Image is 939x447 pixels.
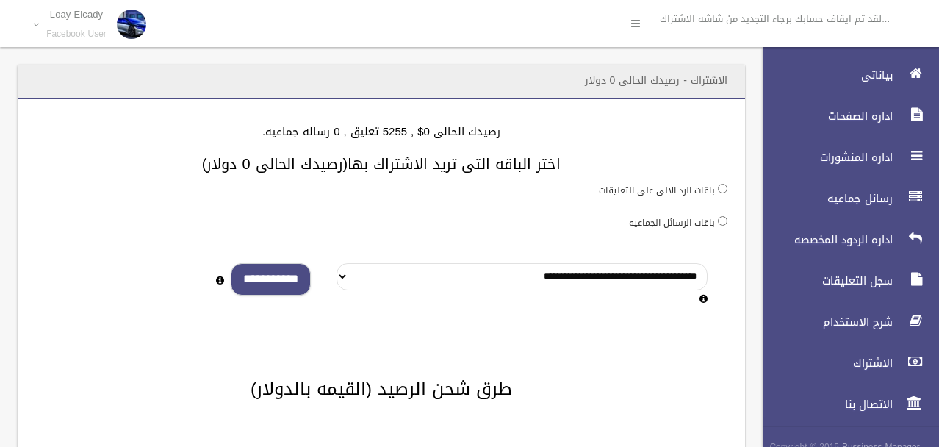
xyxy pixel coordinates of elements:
a: بياناتى [750,59,939,91]
a: سجل التعليقات [750,265,939,297]
h3: اختر الباقه التى تريد الاشتراك بها(رصيدك الحالى 0 دولار) [35,156,727,172]
p: Loay Elcady [46,9,107,20]
label: باقات الرد الالى على التعليقات [599,182,715,199]
span: شرح الاستخدام [750,315,897,329]
header: الاشتراك - رصيدك الحالى 0 دولار [567,66,745,95]
a: الاتصال بنا [750,388,939,421]
span: الاشتراك [750,356,897,371]
a: شرح الاستخدام [750,306,939,338]
a: الاشتراك [750,347,939,379]
span: اداره الردود المخصصه [750,232,897,247]
a: اداره المنشورات [750,141,939,174]
h4: رصيدك الحالى 0$ , 5255 تعليق , 0 رساله جماعيه. [35,126,727,138]
span: بياناتى [750,68,897,82]
a: اداره الردود المخصصه [750,223,939,256]
label: باقات الرسائل الجماعيه [629,215,715,231]
a: رسائل جماعيه [750,182,939,215]
h2: طرق شحن الرصيد (القيمه بالدولار) [35,379,727,398]
span: اداره المنشورات [750,150,897,165]
span: سجل التعليقات [750,273,897,288]
span: رسائل جماعيه [750,191,897,206]
span: الاتصال بنا [750,397,897,412]
small: Facebook User [46,29,107,40]
a: اداره الصفحات [750,100,939,132]
span: اداره الصفحات [750,109,897,124]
